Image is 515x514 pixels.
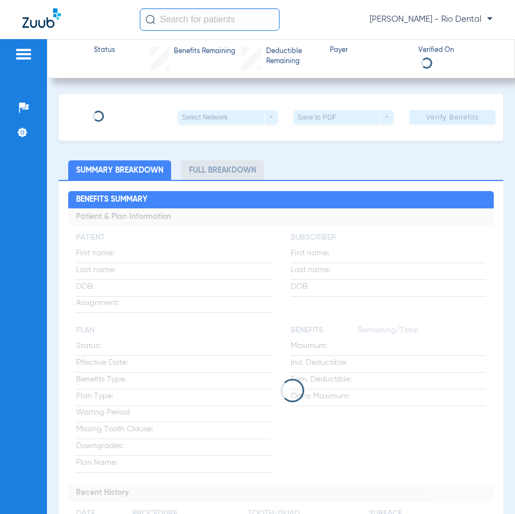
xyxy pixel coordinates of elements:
span: Benefits Remaining [174,47,235,57]
li: Full Breakdown [181,160,264,180]
span: Deductible Remaining [266,47,320,66]
input: Search for patients [140,8,280,31]
img: hamburger-icon [15,47,32,61]
h2: Benefits Summary [68,191,493,209]
span: Verified On [418,46,497,56]
img: Zuub Logo [22,8,61,28]
img: Search Icon [145,15,155,25]
span: Payer [330,46,408,56]
span: [PERSON_NAME] - Rio Dental [370,14,493,25]
li: Summary Breakdown [68,160,171,180]
span: Status [94,46,115,56]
